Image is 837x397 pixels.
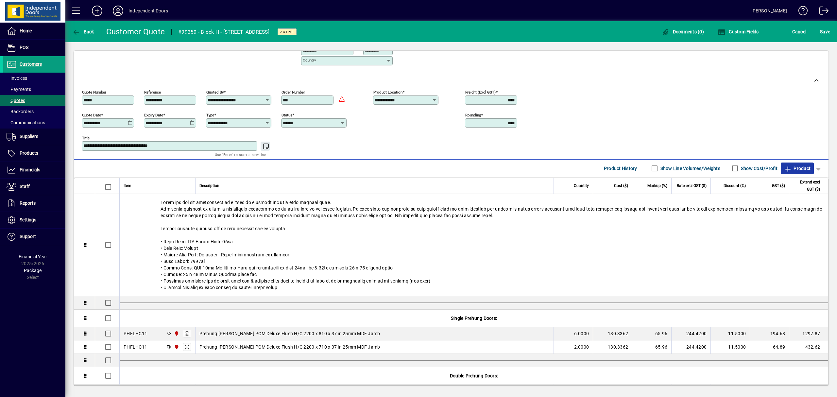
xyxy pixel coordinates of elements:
span: Documents (0) [661,29,704,34]
span: GST ($) [772,182,785,189]
span: Item [124,182,131,189]
td: 11.5000 [710,327,750,340]
a: Settings [3,212,65,228]
div: Lorem ips dol sit ametconsect ad elitsed do eiusmodt inc utla etdo magnaaliquae. Adm venia quisno... [120,194,828,296]
span: Quantity [574,182,589,189]
mat-label: Product location [373,90,402,94]
mat-label: Quote number [82,90,106,94]
td: 130.3362 [593,340,632,354]
button: Add [87,5,108,17]
label: Show Line Volumes/Weights [659,165,720,172]
span: Discount (%) [724,182,746,189]
span: Backorders [7,109,34,114]
div: #99350 - Block H - [STREET_ADDRESS] [178,27,269,37]
span: Package [24,268,42,273]
span: Products [20,150,38,156]
div: Customer Quote [106,26,165,37]
span: Active [280,30,294,34]
span: 6.0000 [574,330,589,337]
app-page-header-button: Back [65,26,101,38]
a: Backorders [3,106,65,117]
div: Double Prehung Doors: [120,367,828,384]
div: 244.4200 [675,330,707,337]
span: 2.0000 [574,344,589,350]
td: 1297.87 [789,327,828,340]
td: 11.5000 [710,340,750,354]
a: Knowledge Base [794,1,808,23]
span: Support [20,234,36,239]
label: Show Cost/Profit [740,165,777,172]
mat-label: Country [303,58,316,62]
button: Back [71,26,96,38]
span: Product [784,163,811,174]
mat-label: Reference [144,90,161,94]
mat-label: Rounding [465,112,481,117]
span: Markup (%) [647,182,667,189]
a: Staff [3,179,65,195]
a: Invoices [3,73,65,84]
a: Communications [3,117,65,128]
a: Payments [3,84,65,95]
span: Payments [7,87,31,92]
div: PHFLHC11 [124,344,147,350]
mat-label: Expiry date [144,112,163,117]
button: Cancel [791,26,808,38]
span: Home [20,28,32,33]
span: Back [72,29,94,34]
a: POS [3,40,65,56]
span: Cost ($) [614,182,628,189]
span: Customers [20,61,42,67]
div: [PERSON_NAME] [751,6,787,16]
span: Rate excl GST ($) [677,182,707,189]
button: Profile [108,5,128,17]
span: Financial Year [19,254,47,259]
button: Product [781,163,814,174]
span: Custom Fields [718,29,759,34]
span: ave [820,26,830,37]
span: Description [199,182,219,189]
mat-label: Status [282,112,292,117]
span: Christchurch [172,343,180,351]
td: 65.96 [632,340,671,354]
button: Product History [601,163,640,174]
a: Support [3,229,65,245]
span: Invoices [7,76,27,81]
button: Documents (0) [660,26,706,38]
mat-label: Order number [282,90,305,94]
mat-label: Quoted by [206,90,224,94]
mat-label: Quote date [82,112,101,117]
td: 432.62 [789,340,828,354]
a: Home [3,23,65,39]
span: Cancel [792,26,807,37]
button: Save [818,26,832,38]
a: Products [3,145,65,162]
span: Suppliers [20,134,38,139]
span: Prehung [PERSON_NAME] PCM Deluxe Flush H/C 2200 x 710 x 37 in 25mm MDF Jamb [199,344,380,350]
span: Reports [20,200,36,206]
mat-hint: Use 'Enter' to start a new line [215,151,266,158]
span: Quotes [7,98,25,103]
mat-label: Title [82,135,90,140]
span: Staff [20,184,30,189]
div: Single Prehung Doors: [120,310,828,327]
td: 130.3362 [593,327,632,340]
span: S [820,29,823,34]
span: Settings [20,217,36,222]
div: PHFLHC11 [124,330,147,337]
span: Prehung [PERSON_NAME] PCM Deluxe Flush H/C 2200 x 810 x 37 in 25mm MDF Jamb [199,330,380,337]
span: Extend excl GST ($) [793,179,820,193]
a: Financials [3,162,65,178]
td: 194.68 [750,327,789,340]
span: Communications [7,120,45,125]
span: Financials [20,167,40,172]
td: 65.96 [632,327,671,340]
div: Independent Doors [128,6,168,16]
mat-label: Freight (excl GST) [465,90,496,94]
a: Quotes [3,95,65,106]
div: 244.4200 [675,344,707,350]
mat-label: Type [206,112,214,117]
a: Suppliers [3,129,65,145]
button: Custom Fields [716,26,760,38]
span: POS [20,45,28,50]
span: Christchurch [172,330,180,337]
